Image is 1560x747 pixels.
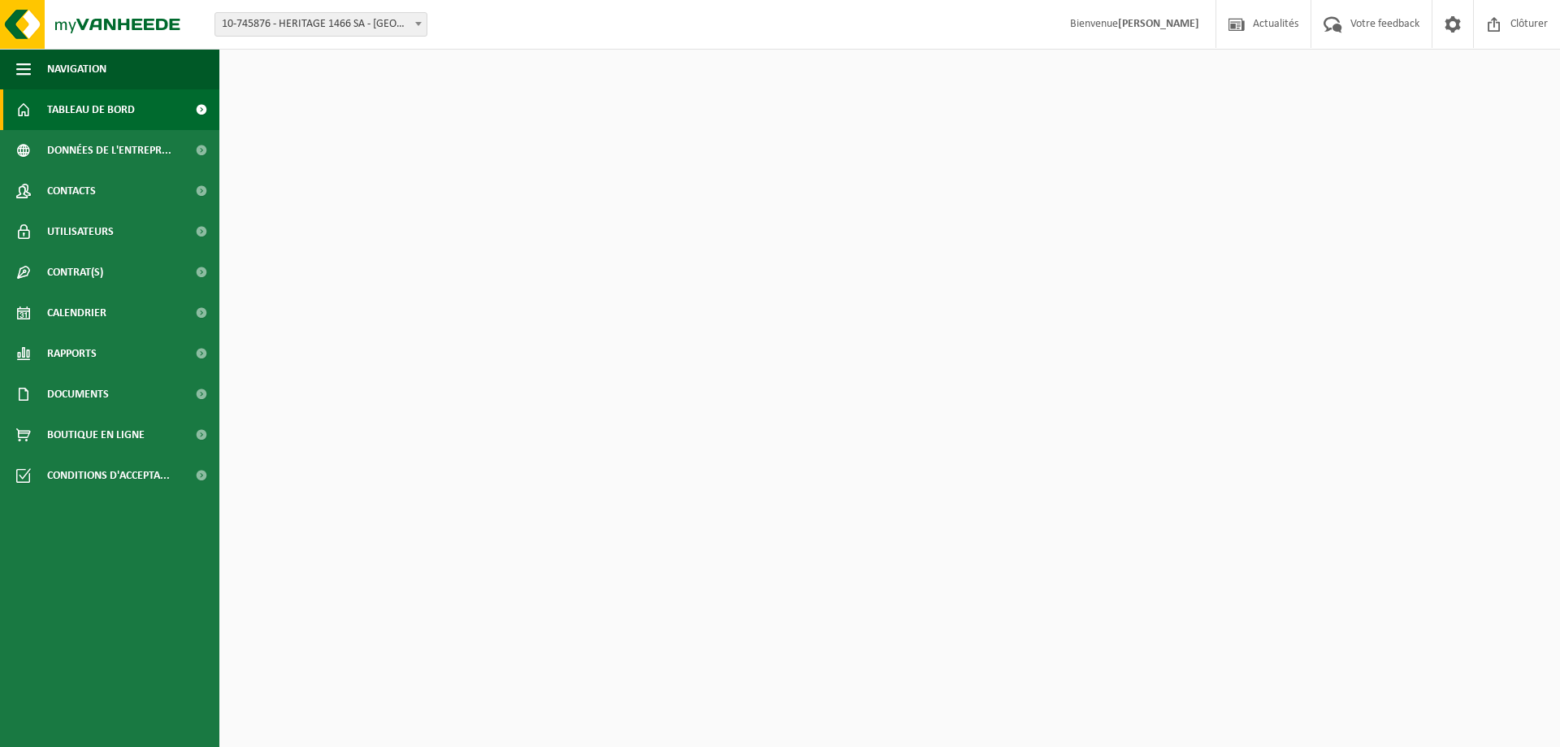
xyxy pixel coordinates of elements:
span: Boutique en ligne [47,415,145,455]
span: Tableau de bord [47,89,135,130]
strong: [PERSON_NAME] [1118,18,1199,30]
span: Données de l'entrepr... [47,130,171,171]
span: Documents [47,374,109,415]
span: Calendrier [47,293,106,333]
span: Contrat(s) [47,252,103,293]
span: 10-745876 - HERITAGE 1466 SA - HERVE [215,13,427,36]
span: Utilisateurs [47,211,114,252]
span: Rapports [47,333,97,374]
span: Conditions d'accepta... [47,455,170,496]
span: 10-745876 - HERITAGE 1466 SA - HERVE [214,12,427,37]
span: Navigation [47,49,106,89]
span: Contacts [47,171,96,211]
